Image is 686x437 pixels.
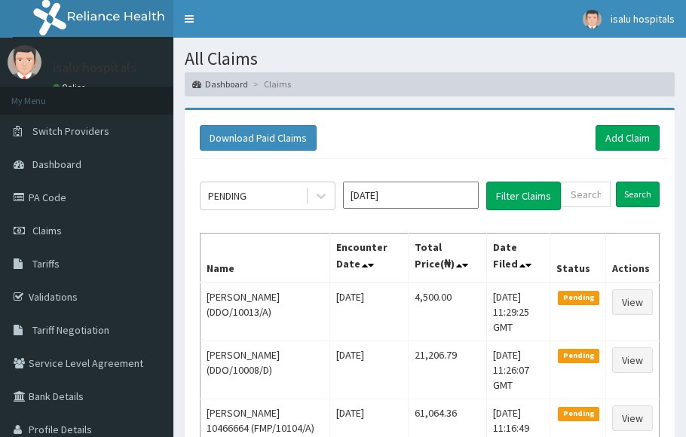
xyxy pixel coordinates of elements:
[32,257,60,270] span: Tariffs
[200,125,317,151] button: Download Paid Claims
[250,78,291,90] li: Claims
[32,157,81,171] span: Dashboard
[612,405,653,431] a: View
[487,341,550,399] td: [DATE] 11:26:07 GMT
[596,125,660,151] a: Add Claim
[201,233,330,283] th: Name
[343,182,479,209] input: Select Month and Year
[408,233,486,283] th: Total Price(₦)
[330,283,408,341] td: [DATE]
[583,10,602,29] img: User Image
[558,349,599,362] span: Pending
[192,78,248,90] a: Dashboard
[605,233,659,283] th: Actions
[53,82,89,93] a: Online
[185,49,675,69] h1: All Claims
[8,45,41,79] img: User Image
[32,124,109,138] span: Switch Providers
[550,233,606,283] th: Status
[616,182,660,207] input: Search
[201,283,330,341] td: [PERSON_NAME] (DDO/10013/A)
[330,233,408,283] th: Encounter Date
[208,188,247,203] div: PENDING
[612,347,653,373] a: View
[611,12,675,26] span: isalu hospitals
[487,283,550,341] td: [DATE] 11:29:25 GMT
[612,289,653,315] a: View
[561,182,611,207] input: Search by HMO ID
[558,407,599,420] span: Pending
[408,283,486,341] td: 4,500.00
[201,341,330,399] td: [PERSON_NAME] (DDO/10008/D)
[558,291,599,304] span: Pending
[408,341,486,399] td: 21,206.79
[32,224,62,237] span: Claims
[486,182,561,210] button: Filter Claims
[330,341,408,399] td: [DATE]
[487,233,550,283] th: Date Filed
[32,323,109,337] span: Tariff Negotiation
[53,61,136,75] p: isalu hospitals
